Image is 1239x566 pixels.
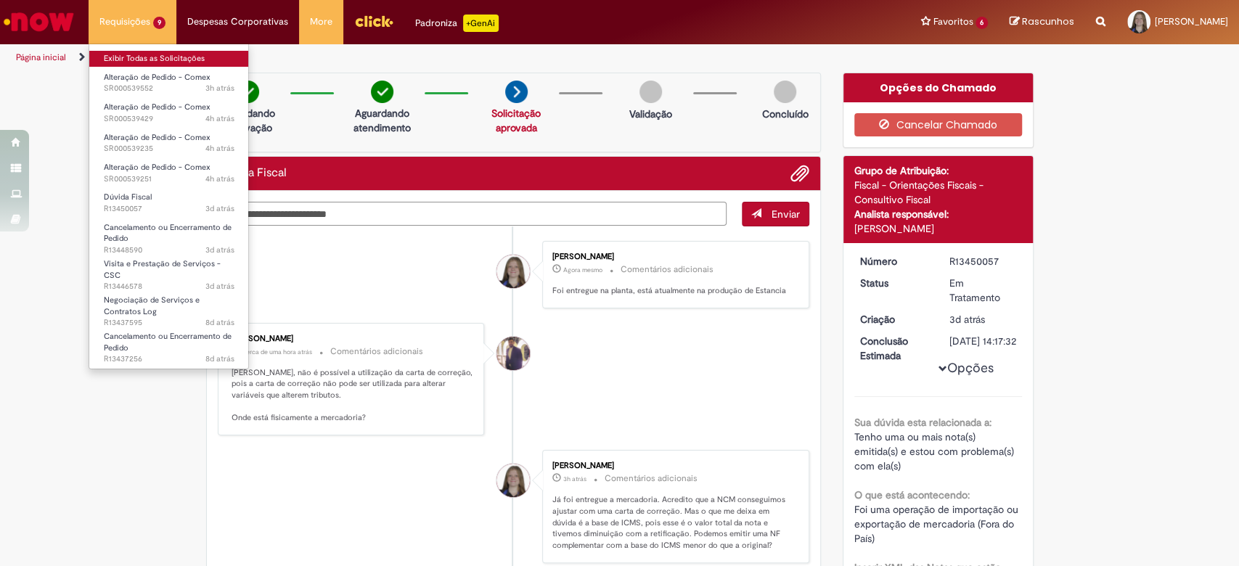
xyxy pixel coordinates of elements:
button: Cancelar Chamado [854,113,1022,136]
span: 6 [976,17,988,29]
span: More [310,15,332,29]
img: img-circle-grey.png [639,81,662,103]
small: Comentários adicionais [605,472,698,485]
img: img-circle-grey.png [774,81,796,103]
p: Já foi entregue a mercadoria. Acredito que a NCM conseguimos ajustar com uma carta de correção. M... [552,494,794,551]
span: 3d atrás [949,313,985,326]
span: Dúvida Fiscal [104,192,152,202]
div: 26/08/2025 17:43:00 [949,312,1017,327]
div: Tarsila Fernanda Arroyo Gabriel [496,255,530,288]
a: Exibir Todas as Solicitações [89,51,249,67]
a: Aberto R13448590 : Cancelamento ou Encerramento de Pedido [89,220,249,251]
span: Alteração de Pedido - Comex [104,162,210,173]
time: 26/08/2025 14:19:18 [205,245,234,255]
time: 28/08/2025 15:00:59 [205,83,234,94]
span: Tenho uma ou mais nota(s) emitida(s) e estou com problema(s) com ela(s) [854,430,1017,472]
img: click_logo_yellow_360x200.png [354,10,393,32]
span: Alteração de Pedido - Comex [104,72,210,83]
span: R13446578 [104,281,234,292]
span: Despesas Corporativas [187,15,288,29]
p: Concluído [761,107,808,121]
p: Aguardando atendimento [347,106,417,135]
p: [PERSON_NAME], não é possível a utilização da carta de correção, pois a carta de correção não pod... [232,367,473,424]
span: 3h atrás [563,475,586,483]
span: 4h atrás [205,113,234,124]
span: 3d atrás [205,245,234,255]
span: Alteração de Pedido - Comex [104,102,210,112]
span: Cancelamento ou Encerramento de Pedido [104,222,232,245]
b: Sua dúvida esta relacionada a: [854,416,991,429]
div: [PERSON_NAME] [232,335,473,343]
textarea: Digite sua mensagem aqui... [218,202,727,226]
span: cerca de uma hora atrás [242,348,312,356]
a: Solicitação aprovada [491,107,541,134]
small: Comentários adicionais [330,345,423,358]
a: Aberto SR000539429 : Alteração de Pedido - Comex [89,99,249,126]
span: 8d atrás [205,317,234,328]
time: 26/08/2025 08:02:07 [205,281,234,292]
span: Enviar [772,208,800,221]
span: Visita e Prestação de Serviços - CSC [104,258,221,281]
span: SR000539235 [104,143,234,155]
span: 3h atrás [205,83,234,94]
span: SR000539251 [104,173,234,185]
span: Favoritos [933,15,973,29]
small: Comentários adicionais [621,263,713,276]
dt: Status [849,276,939,290]
b: O que está acontecendo: [854,488,970,501]
div: Padroniza [415,15,499,32]
ul: Trilhas de página [11,44,815,71]
div: Gabriel Rodrigues Barao [496,337,530,370]
p: Foi entregue na planta, está atualmente na produção de Estancia [552,285,794,297]
div: Analista responsável: [854,207,1022,221]
div: [PERSON_NAME] [854,221,1022,236]
p: Validação [629,107,672,121]
a: Rascunhos [1010,15,1074,29]
div: R13450057 [949,254,1017,268]
span: R13437256 [104,353,234,365]
img: check-circle-green.png [371,81,393,103]
time: 21/08/2025 16:04:00 [205,353,234,364]
a: Aberto R13437595 : Negociação de Serviços e Contratos Log [89,292,249,324]
img: ServiceNow [1,7,76,36]
div: [DATE] 14:17:32 [949,334,1017,348]
span: 4h atrás [205,143,234,154]
div: Fiscal - Orientações Fiscais - Consultivo Fiscal [854,178,1022,207]
span: 4h atrás [205,173,234,184]
span: 8d atrás [205,353,234,364]
a: Página inicial [16,52,66,63]
p: +GenAi [463,15,499,32]
time: 26/08/2025 17:43:01 [205,203,234,214]
img: arrow-next.png [505,81,528,103]
dt: Número [849,254,939,268]
ul: Requisições [89,44,249,369]
time: 28/08/2025 15:04:57 [563,475,586,483]
div: Grupo de Atribuição: [854,163,1022,178]
span: Negociação de Serviços e Contratos Log [104,295,200,317]
a: Aberto R13450057 : Dúvida Fiscal [89,189,249,216]
span: SR000539429 [104,113,234,125]
a: Aberto SR000539235 : Alteração de Pedido - Comex [89,130,249,157]
dt: Criação [849,312,939,327]
span: Requisições [99,15,150,29]
span: SR000539552 [104,83,234,94]
span: Alteração de Pedido - Comex [104,132,210,143]
time: 26/08/2025 17:43:00 [949,313,985,326]
button: Enviar [742,202,809,226]
span: 9 [153,17,165,29]
span: Agora mesmo [563,266,602,274]
span: R13437595 [104,317,234,329]
span: R13450057 [104,203,234,215]
span: Rascunhos [1022,15,1074,28]
button: Adicionar anexos [790,164,809,183]
div: Tarsila Fernanda Arroyo Gabriel [496,464,530,497]
a: Aberto R13437256 : Cancelamento ou Encerramento de Pedido [89,329,249,360]
a: Aberto SR000539251 : Alteração de Pedido - Comex [89,160,249,186]
dt: Conclusão Estimada [849,334,939,363]
div: [PERSON_NAME] [552,253,794,261]
time: 28/08/2025 16:28:27 [242,348,312,356]
time: 21/08/2025 16:56:53 [205,317,234,328]
div: Em Tratamento [949,276,1017,305]
span: Cancelamento ou Encerramento de Pedido [104,331,232,353]
div: [PERSON_NAME] [552,462,794,470]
